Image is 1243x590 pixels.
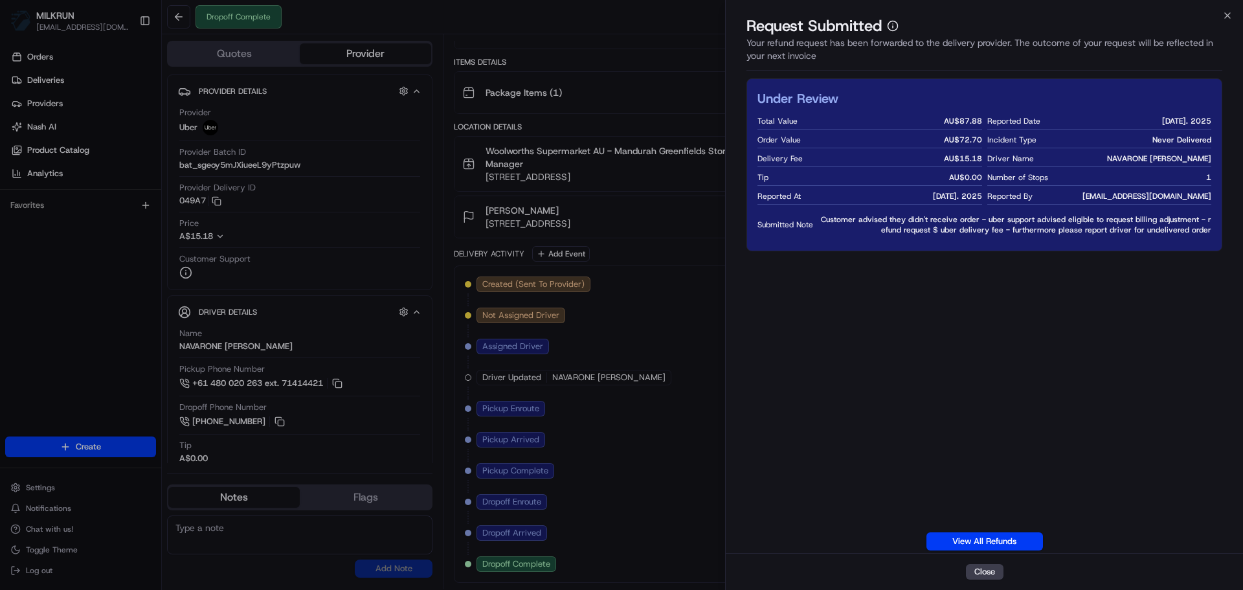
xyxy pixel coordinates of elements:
span: Number of Stops [987,172,1048,183]
p: Request Submitted [746,16,882,36]
span: 1 [1206,172,1211,183]
span: AU$ 0.00 [949,172,982,183]
span: Submitted Note [757,220,813,230]
span: Never Delivered [1152,135,1211,145]
span: Customer advised they didn't receive order - uber support advised eligible to request billing adj... [818,214,1211,235]
span: Order Value [757,135,801,145]
a: View All Refunds [926,532,1043,550]
span: NAVARONE [PERSON_NAME] [1107,153,1211,164]
span: AU$ 87.88 [944,116,982,126]
span: Tip [757,172,768,183]
span: Incident Type [987,135,1036,145]
h2: Under Review [757,89,838,108]
span: Reported Date [987,116,1040,126]
span: Reported By [987,191,1033,201]
span: AU$ 15.18 [944,153,982,164]
button: Close [966,564,1003,580]
span: [DATE]. 2025 [933,191,982,201]
span: AU$ 72.70 [944,135,982,145]
span: Driver Name [987,153,1034,164]
span: Delivery Fee [757,153,803,164]
span: Reported At [757,191,801,201]
span: [DATE]. 2025 [1162,116,1211,126]
div: Your refund request has been forwarded to the delivery provider. The outcome of your request will... [746,36,1222,71]
span: Total Value [757,116,798,126]
span: [EMAIL_ADDRESS][DOMAIN_NAME] [1082,191,1211,201]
